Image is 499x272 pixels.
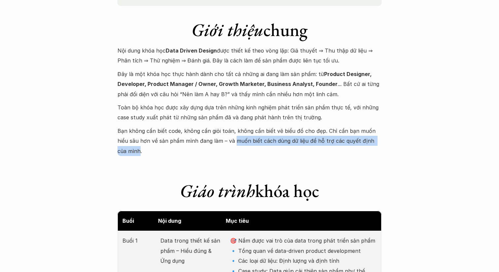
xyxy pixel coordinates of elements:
strong: Nội dung [158,217,181,224]
em: Giới thiệu [191,18,263,41]
p: Toàn bộ khóa học được xây dựng dựa trên những kinh nghiệm phát triển sản phẩm thực tế, với những ... [117,102,382,123]
p: Bạn không cần biết code, không cần giỏi toán, không cần biết vẽ biểu đồ cho đẹp. Chỉ cần bạn muốn... [117,126,382,156]
p: Đây là một khóa học thực hành dành cho tất cả những ai đang làm sản phẩm: từ ... Bất cứ ai từng p... [117,69,382,99]
strong: Mục tiêu [226,217,249,224]
em: Giáo trình [180,179,255,202]
strong: Buổi [122,217,134,224]
p: Buổi 1 [122,236,154,246]
p: Nội dung khóa học được thiết kế theo vòng lặp: Giả thuyết ⇒ Thu thập dữ liệu ⇒ Phân tích ⇒ Thử ng... [117,46,382,66]
h1: chung [117,19,382,41]
p: Data trong thiết kế sản phẩm – Hiểu đúng & Ứng dụng [160,236,223,266]
h1: khóa học [117,180,382,202]
strong: Data Driven Design [166,47,217,54]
